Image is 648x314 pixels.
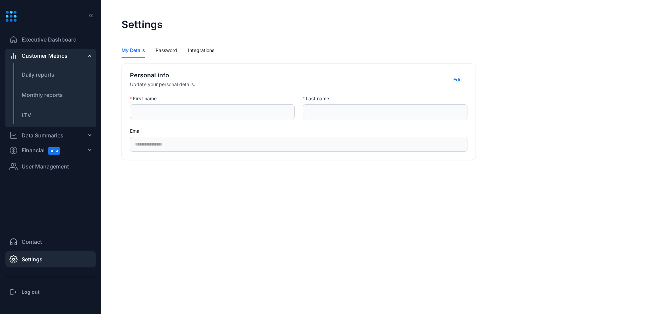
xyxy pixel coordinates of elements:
span: Update your personal details. [130,81,195,87]
span: BETA [48,147,60,155]
input: Email [130,137,467,152]
span: Settings [22,255,43,263]
span: LTV [22,112,31,119]
span: Daily reports [22,71,54,78]
label: First name [130,95,161,102]
span: Edit [453,76,462,83]
label: Email [130,127,146,135]
span: Financial [22,143,66,158]
div: Data Summaries [22,131,63,139]
span: User Management [22,162,69,171]
button: Edit [448,74,467,85]
span: Contact [22,238,42,246]
span: Monthly reports [22,91,63,98]
div: My Details [122,47,145,54]
label: Last name [303,95,334,102]
div: Password [156,47,177,54]
input: First name [130,104,295,119]
span: Customer Metrics [22,52,67,60]
input: Last name [303,104,467,119]
span: Executive Dashboard [22,35,77,44]
h3: Log out [22,289,39,295]
h3: Personal info [130,71,195,80]
header: Settings [111,10,638,38]
div: Integrations [188,47,214,54]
